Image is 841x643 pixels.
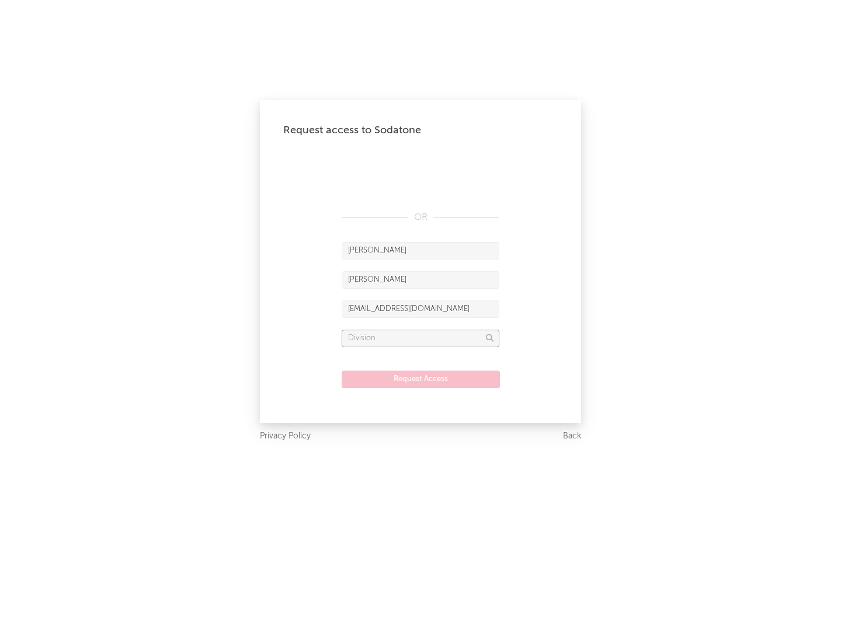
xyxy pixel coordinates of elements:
input: Last Name [342,271,499,289]
div: OR [342,210,499,224]
a: Back [563,429,581,444]
div: Request access to Sodatone [283,123,558,137]
a: Privacy Policy [260,429,311,444]
input: First Name [342,242,499,260]
input: Email [342,300,499,318]
button: Request Access [342,371,500,388]
input: Division [342,330,499,347]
